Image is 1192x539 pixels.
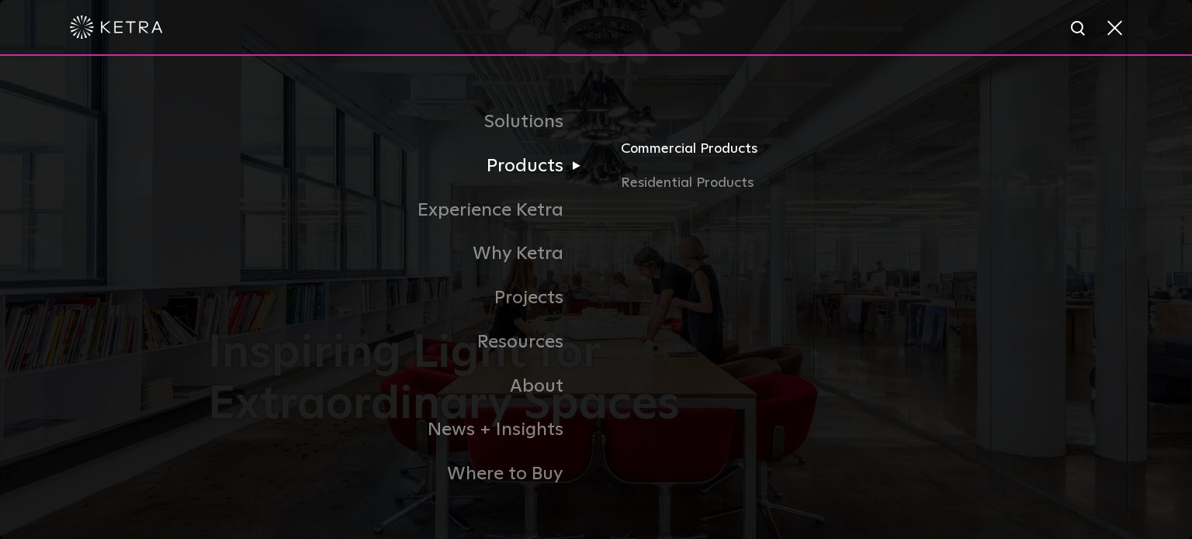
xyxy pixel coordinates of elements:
[621,172,984,195] a: Residential Products
[208,144,596,188] a: Products
[208,100,984,496] div: Navigation Menu
[208,276,596,320] a: Projects
[208,408,596,452] a: News + Insights
[621,138,984,172] a: Commercial Products
[208,100,596,144] a: Solutions
[208,452,596,496] a: Where to Buy
[208,320,596,365] a: Resources
[208,365,596,409] a: About
[208,188,596,233] a: Experience Ketra
[1069,19,1089,39] img: search icon
[70,16,163,39] img: ketra-logo-2019-white
[208,232,596,276] a: Why Ketra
